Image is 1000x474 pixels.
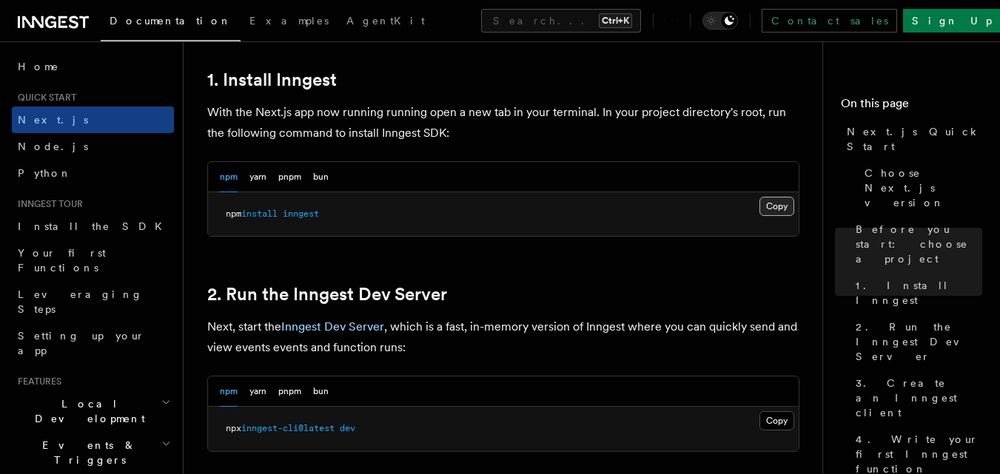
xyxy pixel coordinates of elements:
[283,209,319,219] span: inngest
[850,272,982,314] a: 1. Install Inngest
[12,396,161,426] span: Local Development
[220,162,238,192] button: npm
[12,240,174,281] a: Your first Functions
[226,423,241,433] span: npx
[865,166,982,210] span: Choose Next.js version
[759,411,794,430] button: Copy
[207,70,337,90] a: 1. Install Inngest
[249,376,266,407] button: yarn
[338,4,434,40] a: AgentKit
[12,432,174,473] button: Events & Triggers
[207,102,799,143] p: With the Next.js app now running running open a new tab in your terminal. In your project directo...
[12,438,161,467] span: Events & Triggers
[249,162,266,192] button: yarn
[18,247,106,274] span: Your first Functions
[850,370,982,426] a: 3. Create an Inngest client
[110,15,232,27] span: Documentation
[12,390,174,432] button: Local Development
[346,15,425,27] span: AgentKit
[841,95,982,118] h4: On this page
[101,4,241,41] a: Documentation
[340,423,355,433] span: dev
[12,92,76,104] span: Quick start
[856,319,982,364] span: 2. Run the Inngest Dev Server
[207,284,447,305] a: 2. Run the Inngest Dev Server
[12,213,174,240] a: Install the SDK
[18,59,59,74] span: Home
[762,9,897,33] a: Contact sales
[12,281,174,322] a: Leveraging Steps
[241,423,335,433] span: inngest-cli@latest
[241,4,338,40] a: Examples
[12,198,83,210] span: Inngest tour
[220,376,238,407] button: npm
[18,167,72,179] span: Python
[599,13,632,28] kbd: Ctrl+K
[12,322,174,364] a: Setting up your app
[12,160,174,186] a: Python
[281,319,384,334] a: Inngest Dev Server
[859,160,982,216] a: Choose Next.js version
[850,314,982,370] a: 2. Run the Inngest Dev Server
[856,222,982,266] span: Before you start: choose a project
[18,330,145,356] span: Setting up your app
[207,316,799,358] p: Next, start the , which is a fast, in-memory version of Inngest where you can quickly send and vi...
[18,114,88,126] span: Next.js
[850,216,982,272] a: Before you start: choose a project
[12,106,174,133] a: Next.js
[18,288,143,315] span: Leveraging Steps
[847,124,982,154] span: Next.js Quick Start
[278,376,301,407] button: pnpm
[856,376,982,420] span: 3. Create an Inngest client
[481,9,641,33] button: Search...Ctrl+K
[313,376,329,407] button: bun
[841,118,982,160] a: Next.js Quick Start
[249,15,329,27] span: Examples
[759,197,794,216] button: Copy
[702,12,738,30] button: Toggle dark mode
[12,53,174,80] a: Home
[856,278,982,308] span: 1. Install Inngest
[18,220,171,232] span: Install the SDK
[313,162,329,192] button: bun
[226,209,241,219] span: npm
[12,133,174,160] a: Node.js
[18,140,88,152] span: Node.js
[278,162,301,192] button: pnpm
[12,376,61,387] span: Features
[241,209,278,219] span: install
